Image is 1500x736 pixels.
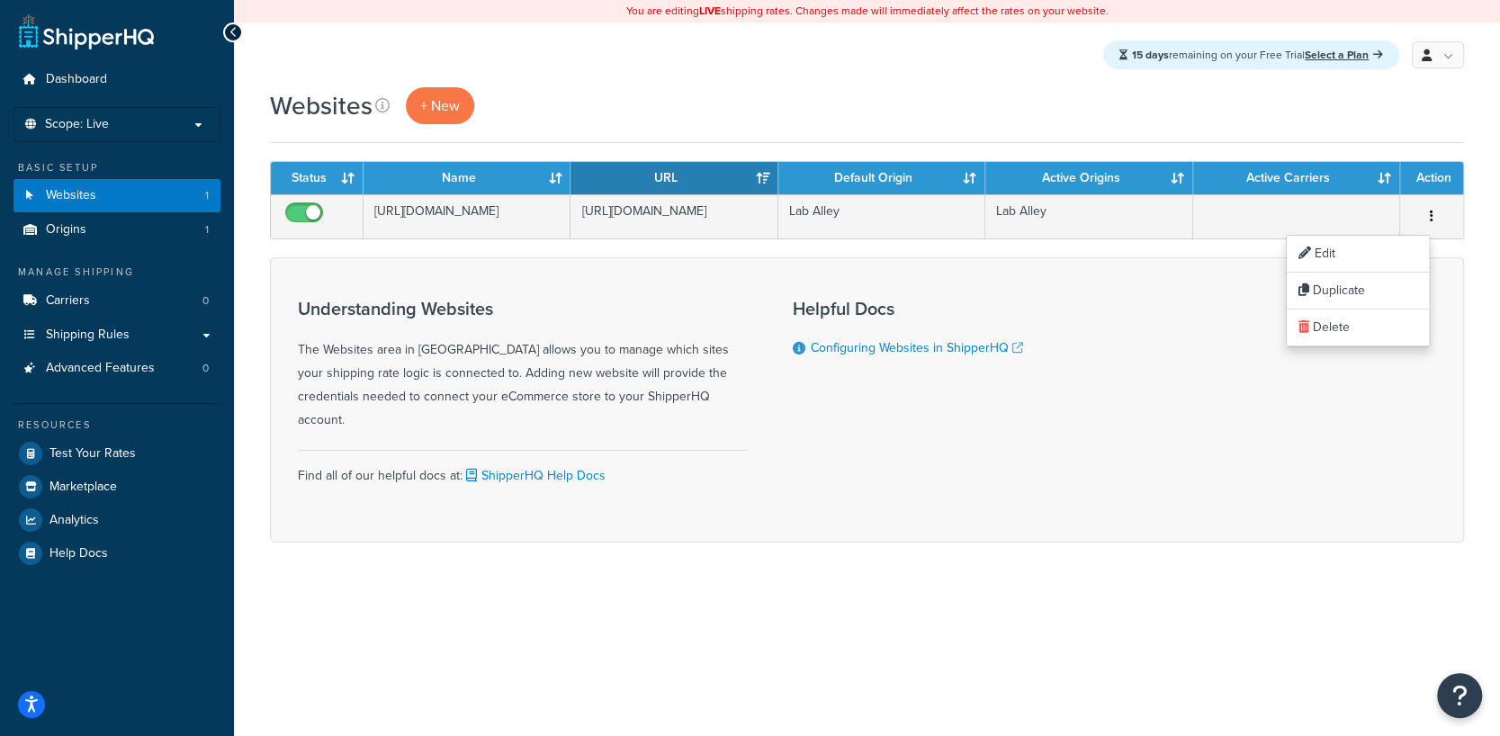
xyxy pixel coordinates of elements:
th: Default Origin: activate to sort column ascending [778,162,985,194]
a: Select a Plan [1305,47,1383,63]
span: 1 [205,222,209,238]
td: Lab Alley [778,194,985,238]
b: LIVE [699,3,721,19]
a: ShipperHQ Home [19,13,154,49]
a: Advanced Features 0 [13,352,220,385]
li: Carriers [13,284,220,318]
span: Analytics [49,513,99,528]
a: + New [406,87,474,124]
a: Analytics [13,504,220,536]
span: Origins [46,222,86,238]
span: Websites [46,188,96,203]
td: Lab Alley [985,194,1192,238]
th: Status: activate to sort column ascending [271,162,364,194]
a: Dashboard [13,63,220,96]
button: Open Resource Center [1437,673,1482,718]
span: Help Docs [49,546,108,561]
div: Find all of our helpful docs at: [298,450,748,488]
strong: 15 days [1132,47,1169,63]
div: The Websites area in [GEOGRAPHIC_DATA] allows you to manage which sites your shipping rate logic ... [298,299,748,432]
span: Advanced Features [46,361,155,376]
span: 1 [205,188,209,203]
li: Websites [13,179,220,212]
a: ShipperHQ Help Docs [463,466,606,485]
th: Action [1400,162,1463,194]
a: Configuring Websites in ShipperHQ [811,338,1023,357]
span: + New [420,95,460,116]
a: Marketplace [13,471,220,503]
span: Marketplace [49,480,117,495]
a: Delete [1287,310,1429,346]
span: Test Your Rates [49,446,136,462]
span: Carriers [46,293,90,309]
th: URL: activate to sort column ascending [570,162,777,194]
li: Origins [13,213,220,247]
span: Shipping Rules [46,328,130,343]
h3: Helpful Docs [793,299,1023,319]
a: Carriers 0 [13,284,220,318]
span: Dashboard [46,72,107,87]
a: Help Docs [13,537,220,570]
span: 0 [202,361,209,376]
a: Shipping Rules [13,319,220,352]
div: Manage Shipping [13,265,220,280]
th: Active Origins: activate to sort column ascending [985,162,1192,194]
span: Scope: Live [45,117,109,132]
td: [URL][DOMAIN_NAME] [570,194,777,238]
th: Active Carriers: activate to sort column ascending [1193,162,1400,194]
a: Edit [1287,236,1429,273]
a: Test Your Rates [13,437,220,470]
a: Origins 1 [13,213,220,247]
h3: Understanding Websites [298,299,748,319]
li: Advanced Features [13,352,220,385]
a: Websites 1 [13,179,220,212]
span: 0 [202,293,209,309]
div: Resources [13,417,220,433]
div: Basic Setup [13,160,220,175]
th: Name: activate to sort column ascending [364,162,570,194]
td: [URL][DOMAIN_NAME] [364,194,570,238]
h1: Websites [270,88,373,123]
a: Duplicate [1287,273,1429,310]
div: remaining on your Free Trial [1103,40,1399,69]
